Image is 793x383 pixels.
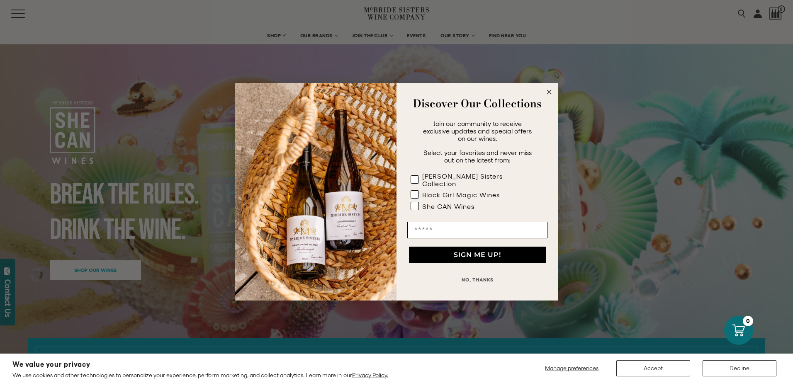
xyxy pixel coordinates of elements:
[545,365,598,371] span: Manage preferences
[743,316,753,326] div: 0
[235,83,396,301] img: 42653730-7e35-4af7-a99d-12bf478283cf.jpeg
[422,191,500,199] div: Black Girl Magic Wines
[409,247,546,263] button: SIGN ME UP!
[423,120,532,142] span: Join our community to receive exclusive updates and special offers on our wines.
[703,360,776,376] button: Decline
[423,149,532,164] span: Select your favorites and never miss out on the latest from:
[616,360,690,376] button: Accept
[352,372,388,378] a: Privacy Policy.
[407,271,547,288] button: NO, THANKS
[12,361,388,368] h2: We value your privacy
[540,360,604,376] button: Manage preferences
[422,172,531,187] div: [PERSON_NAME] Sisters Collection
[422,203,474,210] div: She CAN Wines
[407,222,547,238] input: Email
[413,95,542,112] strong: Discover Our Collections
[544,87,554,97] button: Close dialog
[12,371,388,379] p: We use cookies and other technologies to personalize your experience, perform marketing, and coll...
